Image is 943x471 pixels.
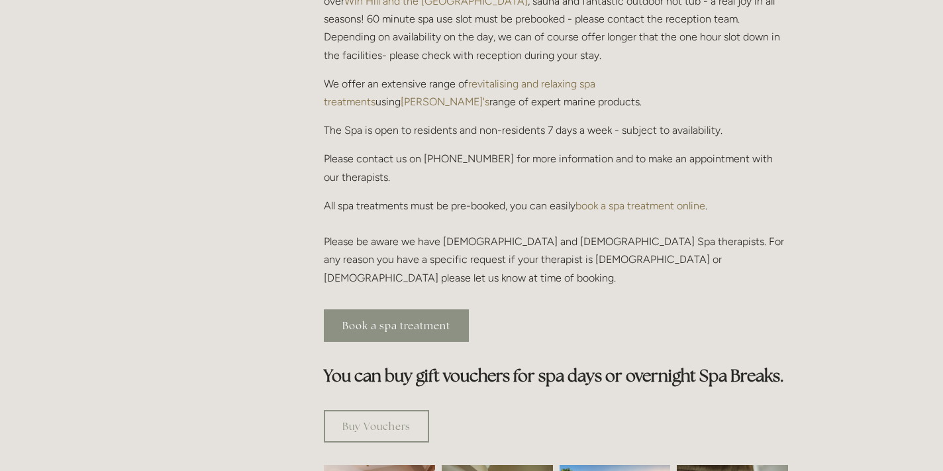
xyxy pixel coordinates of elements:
p: Please contact us on [PHONE_NUMBER] for more information and to make an appointment with our ther... [324,150,788,185]
p: We offer an extensive range of using range of expert marine products. [324,75,788,111]
a: [PERSON_NAME]'s [401,95,489,108]
strong: You can buy gift vouchers for spa days or overnight Spa Breaks. [324,365,784,386]
p: The Spa is open to residents and non-residents 7 days a week - subject to availability. [324,121,788,139]
a: book a spa treatment online [575,199,705,212]
a: Book a spa treatment [324,309,469,342]
a: Buy Vouchers [324,410,429,443]
p: All spa treatments must be pre-booked, you can easily . Please be aware we have [DEMOGRAPHIC_DATA... [324,197,788,287]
